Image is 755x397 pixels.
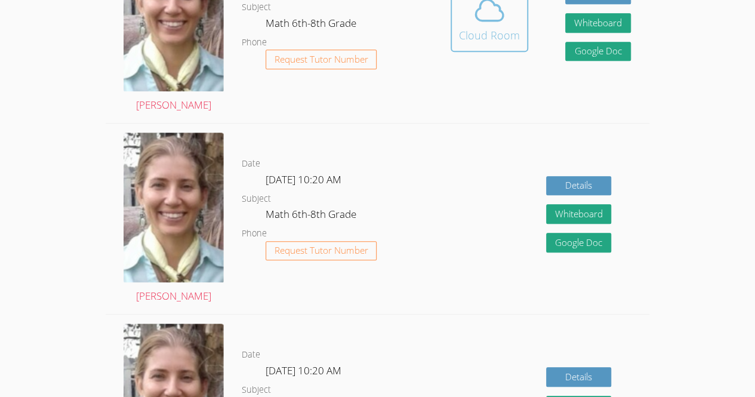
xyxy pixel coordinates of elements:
dt: Phone [242,35,267,50]
img: Screenshot%202024-09-06%20202226%20-%20Cropped.png [124,133,224,283]
a: Details [546,176,612,196]
button: Request Tutor Number [266,241,377,261]
dt: Phone [242,226,267,241]
button: Whiteboard [565,13,631,33]
dt: Date [242,156,260,171]
dt: Date [242,347,260,362]
dt: Subject [242,192,271,207]
span: [DATE] 10:20 AM [266,364,341,377]
div: Cloud Room [459,27,520,44]
dd: Math 6th-8th Grade [266,206,359,226]
button: Whiteboard [546,204,612,224]
a: [PERSON_NAME] [124,133,224,305]
span: [DATE] 10:20 AM [266,173,341,186]
button: Request Tutor Number [266,50,377,69]
a: Details [546,367,612,387]
a: Google Doc [565,42,631,61]
a: Google Doc [546,233,612,253]
span: Request Tutor Number [275,246,368,255]
span: Request Tutor Number [275,55,368,64]
dd: Math 6th-8th Grade [266,15,359,35]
